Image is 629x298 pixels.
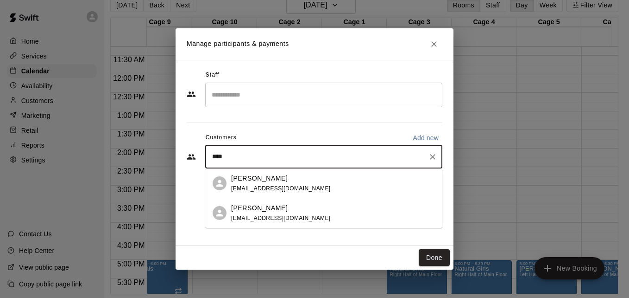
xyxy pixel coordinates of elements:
span: Customers [206,130,237,145]
p: Add new [413,133,439,143]
p: [PERSON_NAME] [231,174,288,183]
div: Start typing to search customers... [205,145,442,168]
div: Search staff [205,83,442,107]
p: Manage participants & payments [187,39,289,49]
button: Done [419,249,450,266]
span: Staff [206,68,219,83]
svg: Customers [187,152,196,162]
span: [EMAIL_ADDRESS][DOMAIN_NAME] [231,215,331,221]
button: Clear [426,150,439,163]
div: Zane Wayman [213,206,226,220]
button: Close [426,36,442,52]
svg: Staff [187,90,196,99]
button: Add new [409,130,442,145]
p: [PERSON_NAME] [231,203,288,213]
span: [EMAIL_ADDRESS][DOMAIN_NAME] [231,185,331,192]
div: Zane Winterhalder [213,176,226,190]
